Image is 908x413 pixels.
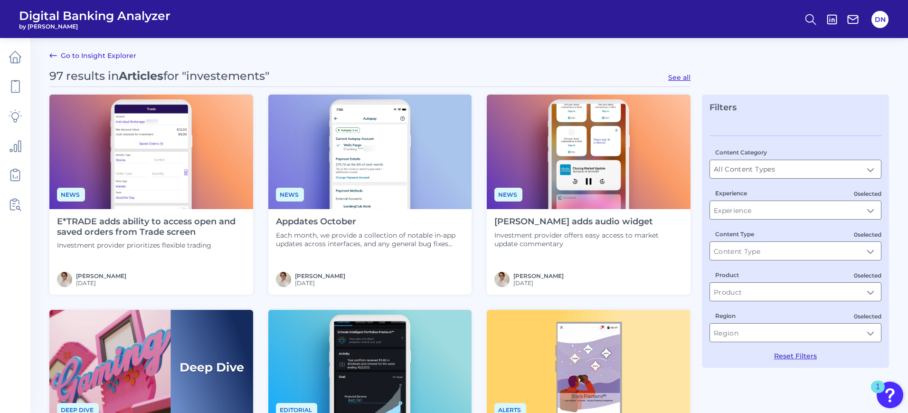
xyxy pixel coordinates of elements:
[774,352,817,360] button: Reset Filters
[163,69,269,83] span: for "investements"
[715,312,736,319] label: Region
[513,272,564,279] a: [PERSON_NAME]
[19,23,170,30] span: by [PERSON_NAME]
[57,241,246,250] p: Investment provider prioritizes flexible trading
[276,231,464,248] p: Each month, we provide a collection of notable in-app updates across interfaces, and any general ...
[710,242,881,260] input: Content Type
[57,190,85,199] a: News
[877,382,903,408] button: Open Resource Center, 1 new notification
[709,102,737,113] span: Filters
[668,73,690,82] button: See all
[715,149,767,156] label: Content Category
[276,188,304,202] span: News
[19,9,170,23] span: Digital Banking Analyzer
[715,231,754,238] label: Content Type
[494,272,510,287] img: MIchael McCaw
[494,188,522,202] span: News
[710,324,881,342] input: Region
[876,387,880,399] div: 1
[710,201,881,219] input: Experience
[76,272,126,279] a: [PERSON_NAME]
[295,272,345,279] a: [PERSON_NAME]
[57,188,85,202] span: News
[494,190,522,199] a: News
[295,279,345,287] span: [DATE]
[49,95,253,209] img: News - Phone (25).png
[494,217,683,227] h4: [PERSON_NAME] adds audio widget
[710,283,881,301] input: Product
[49,50,136,61] a: Go to Insight Explorer
[76,279,126,287] span: [DATE]
[513,279,564,287] span: [DATE]
[494,231,683,248] p: Investment provider offers easy access to market update commentary
[715,271,739,279] label: Product
[276,190,304,199] a: News
[871,11,889,28] button: DN
[119,69,163,83] span: Articles
[276,217,464,227] h4: Appdates October
[49,69,269,83] div: 97 results in
[268,95,472,209] img: Appdates - Phone (2).png
[57,217,246,237] h4: E*TRADE adds ability to access open and saved orders from Trade screen
[487,95,690,209] img: News - Phone (2).png
[57,272,72,287] img: MIchael McCaw
[276,272,291,287] img: MIchael McCaw
[715,190,747,197] label: Experience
